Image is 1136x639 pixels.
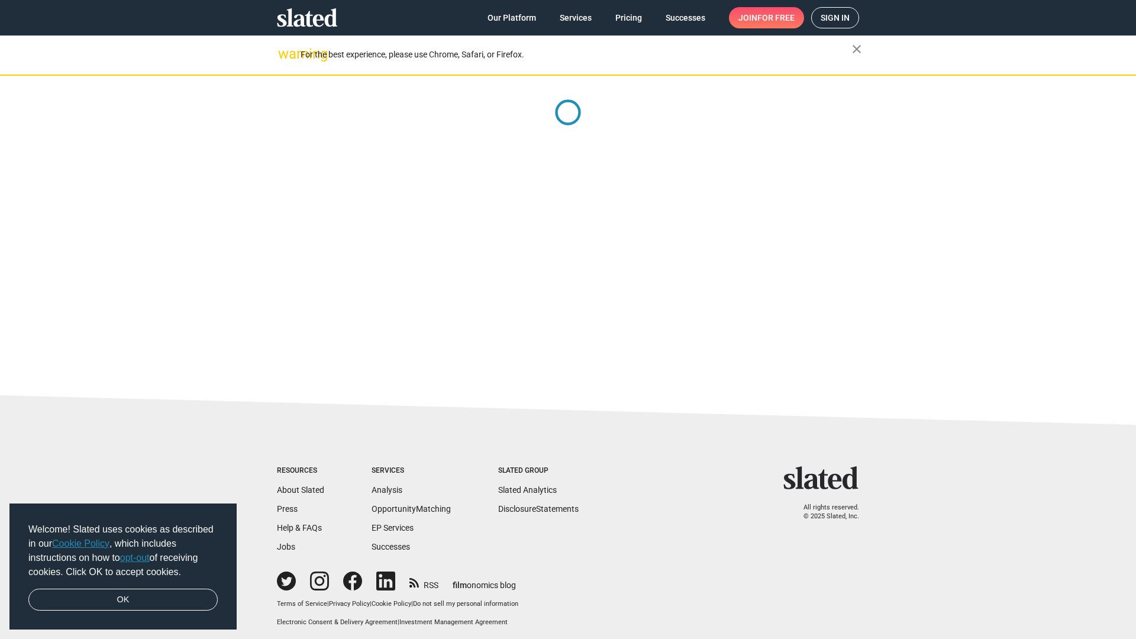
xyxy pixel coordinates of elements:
[488,7,536,28] span: Our Platform
[560,7,592,28] span: Services
[550,7,601,28] a: Services
[327,600,329,608] span: |
[372,485,402,495] a: Analysis
[409,573,438,591] a: RSS
[821,8,850,28] span: Sign in
[478,7,546,28] a: Our Platform
[301,47,852,63] div: For the best experience, please use Chrome, Safari, or Firefox.
[277,485,324,495] a: About Slated
[757,7,795,28] span: for free
[498,504,579,514] a: DisclosureStatements
[277,504,298,514] a: Press
[372,504,451,514] a: OpportunityMatching
[606,7,651,28] a: Pricing
[413,600,518,609] button: Do not sell my personal information
[411,600,413,608] span: |
[372,600,411,608] a: Cookie Policy
[9,504,237,630] div: cookieconsent
[52,538,109,548] a: Cookie Policy
[28,589,218,611] a: dismiss cookie message
[277,600,327,608] a: Terms of Service
[120,553,150,563] a: opt-out
[850,42,864,56] mat-icon: close
[738,7,795,28] span: Join
[329,600,370,608] a: Privacy Policy
[398,618,399,626] span: |
[277,466,324,476] div: Resources
[453,580,467,590] span: film
[399,618,508,626] a: Investment Management Agreement
[28,522,218,579] span: Welcome! Slated uses cookies as described in our , which includes instructions on how to of recei...
[372,542,410,551] a: Successes
[656,7,715,28] a: Successes
[811,7,859,28] a: Sign in
[278,47,292,61] mat-icon: warning
[370,600,372,608] span: |
[615,7,642,28] span: Pricing
[372,523,414,532] a: EP Services
[277,523,322,532] a: Help & FAQs
[498,466,579,476] div: Slated Group
[666,7,705,28] span: Successes
[453,570,516,591] a: filmonomics blog
[729,7,804,28] a: Joinfor free
[372,466,451,476] div: Services
[277,618,398,626] a: Electronic Consent & Delivery Agreement
[498,485,557,495] a: Slated Analytics
[277,542,295,551] a: Jobs
[791,504,859,521] p: All rights reserved. © 2025 Slated, Inc.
